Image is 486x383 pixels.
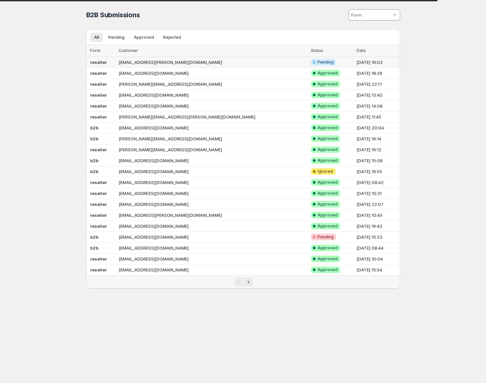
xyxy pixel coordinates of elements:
[117,254,309,264] td: [EMAIL_ADDRESS][DOMAIN_NAME]
[355,133,400,144] td: [DATE] 16:14
[318,71,338,76] span: Approved
[134,35,154,40] span: Approved
[108,35,125,40] span: Pending
[318,169,333,174] span: Ignored
[355,112,400,122] td: [DATE] 11:45
[318,125,338,130] span: Approved
[117,188,309,199] td: [EMAIL_ADDRESS][DOMAIN_NAME]
[117,79,309,90] td: [PERSON_NAME][EMAIL_ADDRESS][DOMAIN_NAME]
[355,264,400,275] td: [DATE] 15:54
[355,254,400,264] td: [DATE] 10:04
[355,243,400,254] td: [DATE] 08:44
[355,122,400,133] td: [DATE] 20:04
[117,210,309,221] td: [EMAIL_ADDRESS][PERSON_NAME][DOMAIN_NAME]
[119,48,138,53] span: Customer
[117,155,309,166] td: [EMAIL_ADDRESS][DOMAIN_NAME]
[117,166,309,177] td: [EMAIL_ADDRESS][DOMAIN_NAME]
[355,155,400,166] td: [DATE] 15:08
[355,68,400,79] td: [DATE] 18:26
[355,166,400,177] td: [DATE] 16:55
[86,11,140,19] span: B2B Submissions
[117,122,309,133] td: [EMAIL_ADDRESS][DOMAIN_NAME]
[318,147,338,152] span: Approved
[117,133,309,144] td: [PERSON_NAME][EMAIL_ADDRESS][DOMAIN_NAME]
[90,71,107,76] b: reseller
[318,136,338,141] span: Approved
[90,267,107,272] b: reseller
[90,223,107,229] b: reseller
[117,101,309,112] td: [EMAIL_ADDRESS][DOMAIN_NAME]
[355,144,400,155] td: [DATE] 16:12
[318,223,338,229] span: Approved
[117,264,309,275] td: [EMAIL_ADDRESS][DOMAIN_NAME]
[318,81,338,87] span: Approved
[355,221,400,232] td: [DATE] 16:43
[90,103,107,109] b: reseller
[94,35,99,40] span: All
[117,144,309,155] td: [PERSON_NAME][EMAIL_ADDRESS][DOMAIN_NAME]
[90,180,107,185] b: reseller
[90,245,98,251] b: b2b
[90,256,107,262] b: reseller
[90,202,107,207] b: reseller
[318,267,338,272] span: Approved
[355,188,400,199] td: [DATE] 10:31
[90,147,107,152] b: reseller
[117,232,309,243] td: [EMAIL_ADDRESS][DOMAIN_NAME]
[355,232,400,243] td: [DATE] 15:23
[350,10,392,20] input: Form
[90,60,107,65] b: reseller
[163,35,181,40] span: Rejected
[318,114,338,120] span: Approved
[318,103,338,109] span: Approved
[318,60,334,65] span: Pending
[355,199,400,210] td: [DATE] 22:07
[90,169,98,174] b: b2b
[90,92,107,98] b: reseller
[117,243,309,254] td: [EMAIL_ADDRESS][DOMAIN_NAME]
[90,191,107,196] b: reseller
[355,57,400,68] td: [DATE] 16:03
[117,221,309,232] td: [EMAIL_ADDRESS][DOMAIN_NAME]
[355,210,400,221] td: [DATE] 10:45
[318,158,338,163] span: Approved
[355,101,400,112] td: [DATE] 14:08
[117,68,309,79] td: [EMAIL_ADDRESS][DOMAIN_NAME]
[117,112,309,122] td: [PERSON_NAME][EMAIL_ADDRESS][PERSON_NAME][DOMAIN_NAME]
[244,277,253,287] button: Next
[318,256,338,262] span: Approved
[117,57,309,68] td: [EMAIL_ADDRESS][PERSON_NAME][DOMAIN_NAME]
[355,90,400,101] td: [DATE] 13:40
[90,234,98,240] b: b2b
[90,158,98,163] b: b2b
[117,177,309,188] td: [EMAIL_ADDRESS][DOMAIN_NAME]
[355,79,400,90] td: [DATE] 22:17
[90,114,107,120] b: reseller
[318,245,338,251] span: Approved
[355,177,400,188] td: [DATE] 09:42
[90,81,107,87] b: reseller
[318,213,338,218] span: Approved
[90,48,100,53] span: Form
[311,48,323,53] span: Status
[318,202,338,207] span: Approved
[356,48,366,53] span: Date
[318,180,338,185] span: Approved
[90,136,98,141] b: b2b
[318,92,338,98] span: Approved
[90,125,98,130] b: b2b
[318,191,338,196] span: Approved
[90,213,107,218] b: reseller
[117,90,309,101] td: [EMAIL_ADDRESS][DOMAIN_NAME]
[318,234,334,240] span: Pending
[117,199,309,210] td: [EMAIL_ADDRESS][DOMAIN_NAME]
[86,275,400,289] nav: Pagination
